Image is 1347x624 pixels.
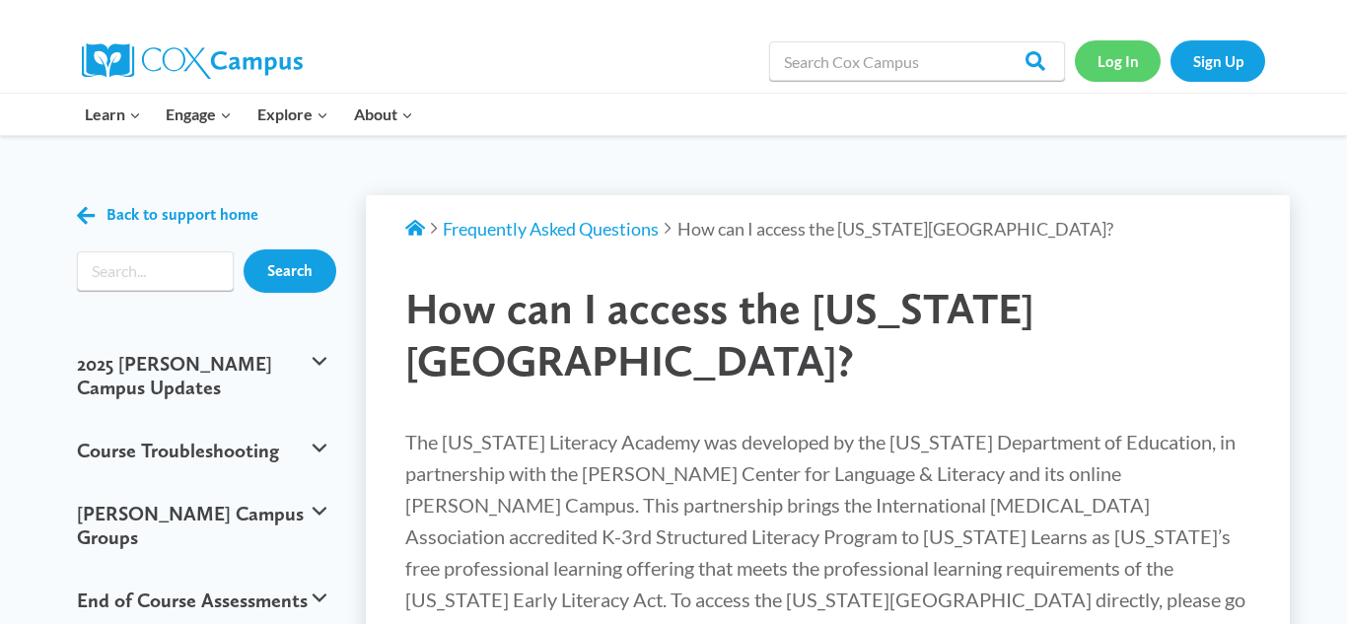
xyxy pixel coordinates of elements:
button: Child menu of Learn [72,94,154,135]
a: Log In [1075,40,1161,81]
a: Sign Up [1170,40,1265,81]
button: Child menu of About [341,94,426,135]
a: Back to support home [77,201,258,230]
span: How can I access the [US_STATE][GEOGRAPHIC_DATA]? [405,282,1034,386]
a: Support Home [405,218,425,240]
span: How can I access the [US_STATE][GEOGRAPHIC_DATA]? [677,218,1113,240]
nav: Secondary Navigation [1075,40,1265,81]
button: 2025 [PERSON_NAME] Campus Updates [67,332,336,419]
button: Child menu of Engage [154,94,246,135]
input: Search [244,249,336,293]
form: Search form [77,251,234,291]
span: Back to support home [106,205,258,224]
input: Search Cox Campus [769,41,1065,81]
button: [PERSON_NAME] Campus Groups [67,482,336,569]
img: Cox Campus [82,43,303,79]
a: Frequently Asked Questions [443,218,659,240]
input: Search input [77,251,234,291]
button: Course Troubleshooting [67,419,336,482]
nav: Primary Navigation [72,94,425,135]
button: Child menu of Explore [245,94,341,135]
